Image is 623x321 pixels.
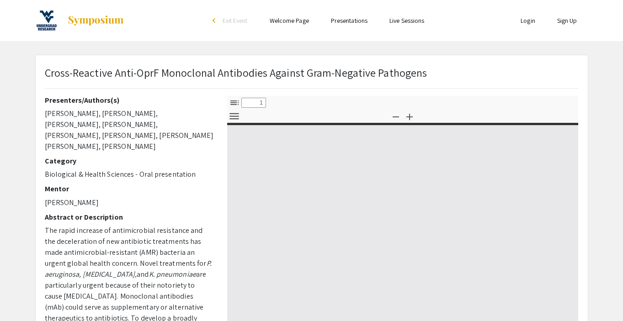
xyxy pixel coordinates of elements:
h2: Abstract or Description [45,213,213,221]
h2: Presenters/Authors(s) [45,96,213,105]
em: P. aeruginosa, [45,258,212,279]
a: Login [521,16,535,25]
div: arrow_back_ios [213,18,218,23]
img: Symposium by ForagerOne [67,15,124,26]
a: Presentations [331,16,367,25]
button: Tools [227,110,242,123]
input: Page [241,98,266,108]
button: Zoom Out [388,110,404,123]
a: 8th Annual Spring Undergraduate Research Symposium [35,9,124,32]
button: Zoom In [402,110,417,123]
button: Toggle Sidebar [227,96,242,109]
a: Welcome Page [270,16,309,25]
a: Sign Up [557,16,577,25]
img: 8th Annual Spring Undergraduate Research Symposium [35,9,58,32]
a: Live Sessions [389,16,424,25]
h2: Category [45,157,213,165]
p: Cross-Reactive Anti-OprF Monoclonal Antibodies Against Gram-Negative Pathogens [45,64,427,81]
p: [PERSON_NAME] [45,197,213,208]
em: [MEDICAL_DATA], [83,269,137,279]
p: [PERSON_NAME], [PERSON_NAME], [PERSON_NAME], [PERSON_NAME], [PERSON_NAME], [PERSON_NAME], [PERSON... [45,108,213,152]
span: Exit Event [223,16,248,25]
p: Biological & Health Sciences - Oral presentation [45,169,213,180]
h2: Mentor [45,184,213,193]
em: K. pneumoniae [149,269,196,279]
